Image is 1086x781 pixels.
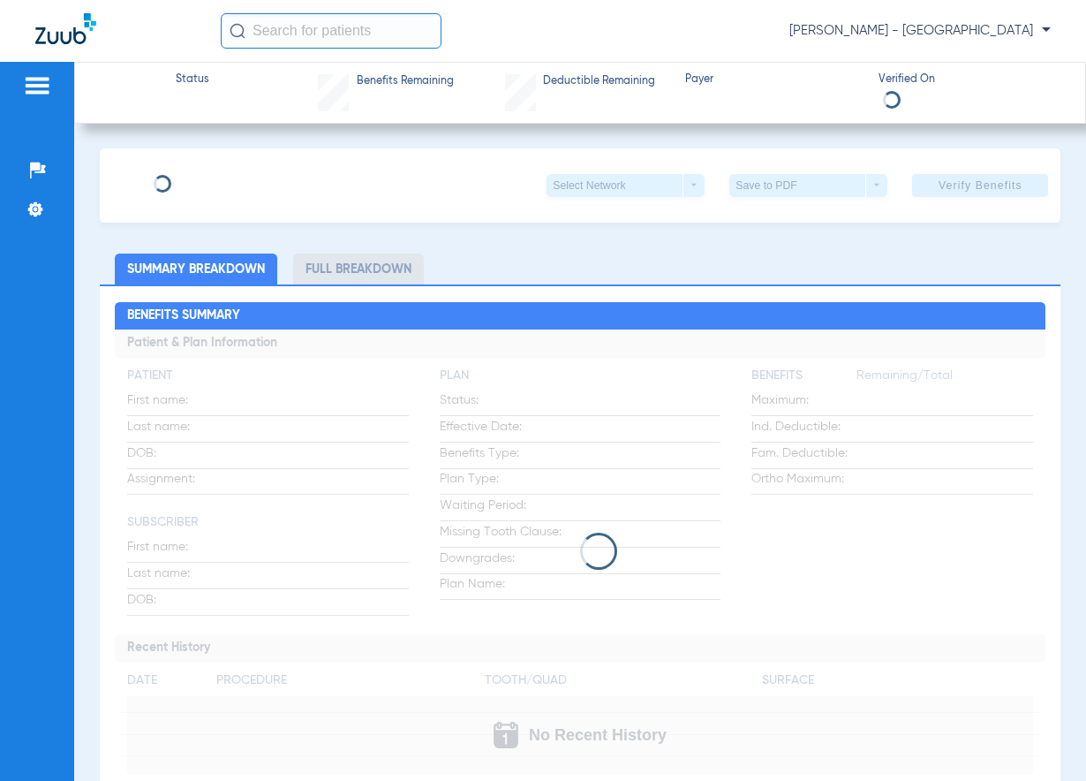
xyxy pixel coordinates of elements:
img: Search Icon [230,23,245,39]
span: Verified On [879,72,1057,88]
span: Payer [685,72,864,88]
img: hamburger-icon [23,75,51,96]
span: Deductible Remaining [543,74,655,90]
li: Full Breakdown [293,254,424,284]
li: Summary Breakdown [115,254,277,284]
input: Search for patients [221,13,441,49]
img: Zuub Logo [35,13,96,44]
span: Benefits Remaining [357,74,454,90]
span: [PERSON_NAME] - [GEOGRAPHIC_DATA] [789,22,1051,40]
h2: Benefits Summary [115,302,1045,330]
span: Status [176,72,209,88]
